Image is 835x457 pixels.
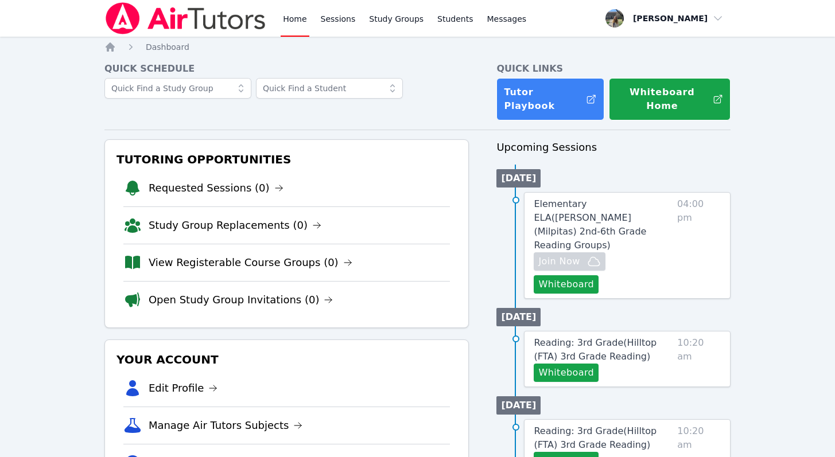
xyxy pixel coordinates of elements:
[496,78,604,120] a: Tutor Playbook
[104,62,469,76] h4: Quick Schedule
[534,337,657,362] span: Reading: 3rd Grade ( Hilltop (FTA) 3rd Grade Reading )
[496,139,731,155] h3: Upcoming Sessions
[534,364,599,382] button: Whiteboard
[496,308,541,326] li: [DATE]
[104,2,267,34] img: Air Tutors
[256,78,403,99] input: Quick Find a Student
[496,62,731,76] h4: Quick Links
[149,180,283,196] a: Requested Sessions (0)
[609,78,731,120] button: Whiteboard Home
[114,149,460,170] h3: Tutoring Opportunities
[534,252,605,271] button: Join Now
[496,396,541,415] li: [DATE]
[677,197,721,294] span: 04:00 pm
[487,13,527,25] span: Messages
[534,275,599,294] button: Whiteboard
[534,425,657,450] span: Reading: 3rd Grade ( Hilltop (FTA) 3rd Grade Reading )
[534,198,646,251] span: Elementary ELA ( [PERSON_NAME] (Milpitas) 2nd-6th Grade Reading Groups )
[677,336,721,382] span: 10:20 am
[149,217,321,233] a: Study Group Replacements (0)
[149,292,333,308] a: Open Study Group Invitations (0)
[534,197,673,252] a: Elementary ELA([PERSON_NAME] (Milpitas) 2nd-6th Grade Reading Groups)
[534,336,673,364] a: Reading: 3rd Grade(Hilltop (FTA) 3rd Grade Reading)
[114,349,460,370] h3: Your Account
[104,78,251,99] input: Quick Find a Study Group
[146,41,189,53] a: Dashboard
[534,424,673,452] a: Reading: 3rd Grade(Hilltop (FTA) 3rd Grade Reading)
[149,417,303,433] a: Manage Air Tutors Subjects
[149,255,352,271] a: View Registerable Course Groups (0)
[104,41,731,53] nav: Breadcrumb
[146,42,189,52] span: Dashboard
[496,169,541,188] li: [DATE]
[538,255,580,268] span: Join Now
[149,380,218,396] a: Edit Profile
